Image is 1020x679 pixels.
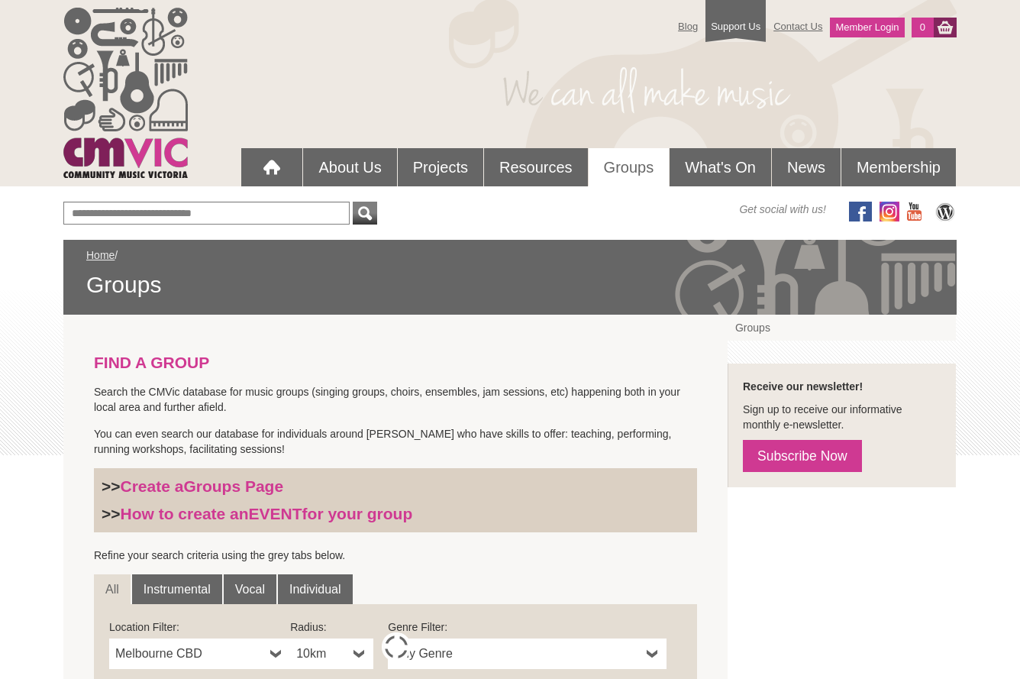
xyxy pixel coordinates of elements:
[290,619,373,635] label: Radius:
[743,440,862,472] a: Subscribe Now
[224,574,276,605] a: Vocal
[102,477,689,496] h3: >>
[86,249,115,261] a: Home
[94,354,209,371] strong: FIND A GROUP
[86,247,934,299] div: /
[109,619,290,635] label: Location Filter:
[841,148,956,186] a: Membership
[728,315,956,341] a: Groups
[121,505,413,522] a: How to create anEVENTfor your group
[394,645,641,663] span: Any Genre
[743,380,863,393] strong: Receive our newsletter!
[290,639,373,669] a: 10km
[303,148,396,186] a: About Us
[388,639,667,669] a: Any Genre
[278,574,353,605] a: Individual
[115,645,264,663] span: Melbourne CBD
[880,202,899,221] img: icon-instagram.png
[766,13,830,40] a: Contact Us
[183,477,283,495] strong: Groups Page
[388,619,667,635] label: Genre Filter:
[739,202,826,217] span: Get social with us!
[743,402,941,432] p: Sign up to receive our informative monthly e-newsletter.
[830,18,904,37] a: Member Login
[912,18,934,37] a: 0
[109,639,290,669] a: Melbourne CBD
[249,505,302,522] strong: EVENT
[132,574,222,605] a: Instrumental
[94,426,697,457] p: You can even search our database for individuals around [PERSON_NAME] who have skills to offer: t...
[670,148,771,186] a: What's On
[102,504,689,524] h3: >>
[121,477,284,495] a: Create aGroups Page
[86,270,934,299] span: Groups
[296,645,347,663] span: 10km
[934,202,957,221] img: CMVic Blog
[94,548,697,563] p: Refine your search criteria using the grey tabs below.
[94,574,131,605] a: All
[670,13,705,40] a: Blog
[398,148,483,186] a: Projects
[589,148,670,186] a: Groups
[484,148,588,186] a: Resources
[772,148,841,186] a: News
[63,8,188,178] img: cmvic_logo.png
[94,384,697,415] p: Search the CMVic database for music groups (singing groups, choirs, ensembles, jam sessions, etc)...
